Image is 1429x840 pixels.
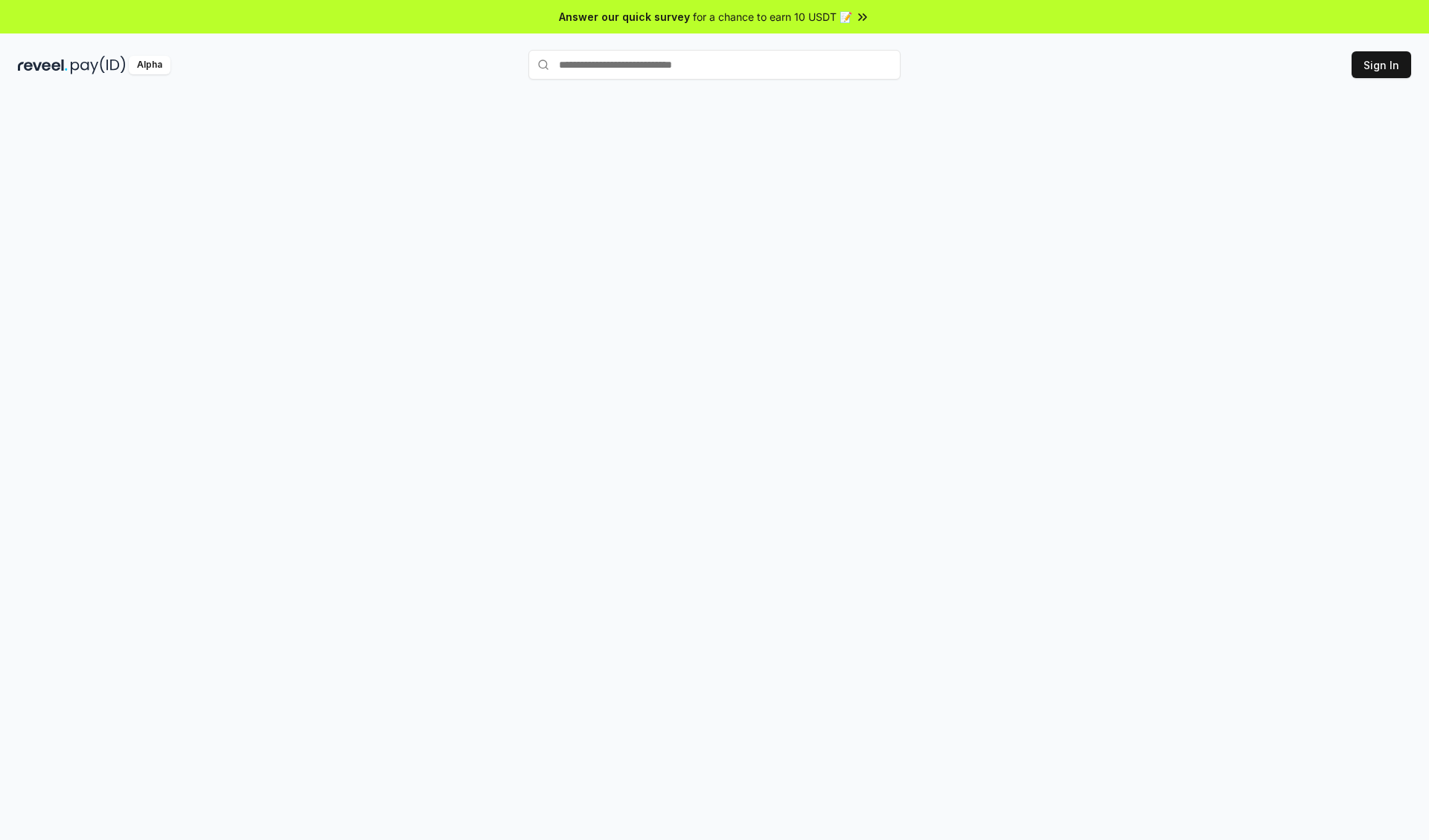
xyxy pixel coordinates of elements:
span: for a chance to earn 10 USDT 📝 [693,9,852,25]
span: Answer our quick survey [559,9,690,25]
button: Sign In [1352,51,1411,78]
div: Alpha [129,56,170,74]
img: reveel_dark [18,56,68,74]
img: pay_id [71,56,126,74]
